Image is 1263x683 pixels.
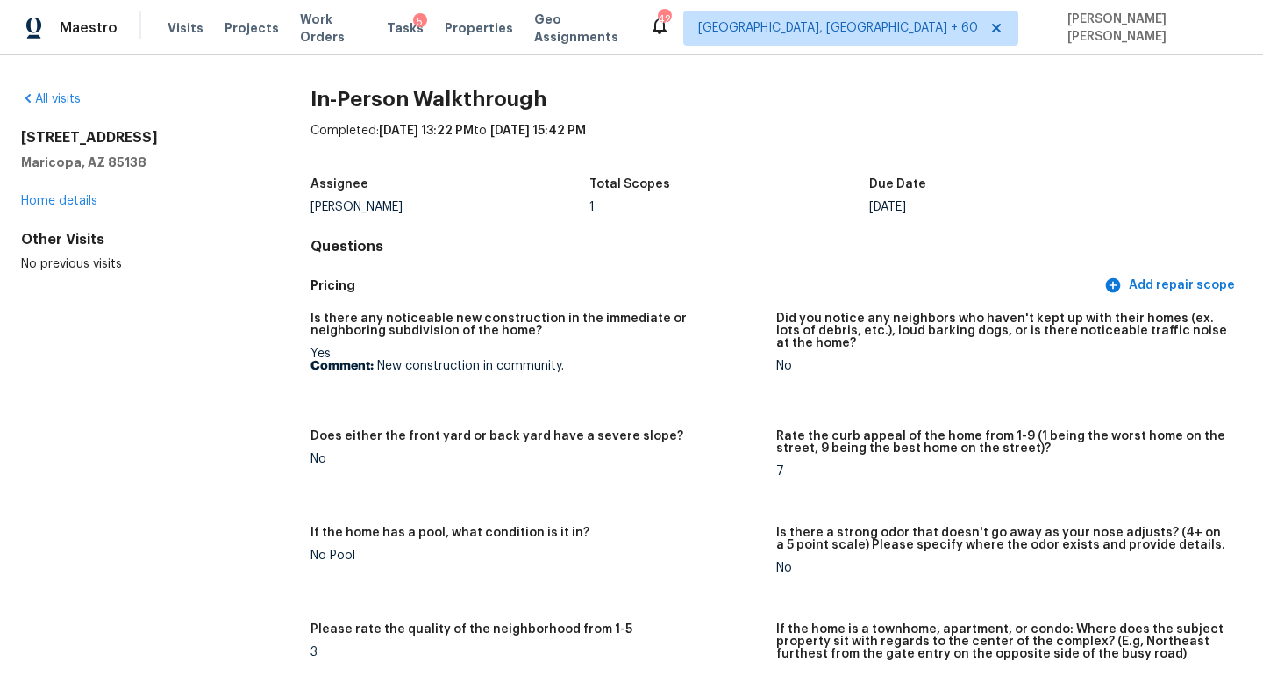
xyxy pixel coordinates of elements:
div: [DATE] [869,201,1149,213]
span: Tasks [387,22,424,34]
div: No [776,562,1228,574]
h5: Pricing [310,277,1101,295]
div: Completed: to [310,122,1242,168]
span: No previous visits [21,258,122,270]
span: [DATE] 15:42 PM [490,125,586,137]
div: 7 [776,465,1228,478]
span: Projects [225,19,279,37]
div: 1 [589,201,869,213]
span: [GEOGRAPHIC_DATA], [GEOGRAPHIC_DATA] + 60 [698,19,978,37]
h5: If the home is a townhome, apartment, or condo: Where does the subject property sit with regards ... [776,623,1228,660]
span: Properties [445,19,513,37]
div: [PERSON_NAME] [310,201,590,213]
div: Yes [310,348,762,372]
h2: In-Person Walkthrough [310,90,1242,108]
span: Work Orders [300,11,366,46]
h5: Total Scopes [589,178,670,191]
span: [PERSON_NAME] [PERSON_NAME] [1060,11,1237,46]
h5: Is there a strong odor that doesn't go away as your nose adjusts? (4+ on a 5 point scale) Please ... [776,527,1228,551]
p: New construction in community. [310,360,762,372]
span: Add repair scope [1108,275,1235,297]
div: 5 [413,13,427,31]
h5: Is there any noticeable new construction in the immediate or neighboring subdivision of the home? [310,313,762,337]
h5: Assignee [310,178,368,191]
span: Maestro [60,19,118,37]
div: 3 [310,646,762,658]
span: Visits [168,19,203,37]
div: No Pool [310,550,762,562]
div: Other Visits [21,231,254,248]
a: All visits [21,93,81,105]
button: Add repair scope [1101,270,1242,302]
div: 425 [658,11,670,28]
span: [DATE] 13:22 PM [379,125,474,137]
h5: Does either the front yard or back yard have a severe slope? [310,430,683,442]
h4: Questions [310,238,1242,255]
h5: Maricopa, AZ 85138 [21,154,254,171]
a: Home details [21,195,97,207]
h5: If the home has a pool, what condition is it in? [310,527,589,539]
div: No [310,453,762,465]
h5: Please rate the quality of the neighborhood from 1-5 [310,623,632,636]
h5: Did you notice any neighbors who haven't kept up with their homes (ex. lots of debris, etc.), lou... [776,313,1228,349]
span: Geo Assignments [534,11,628,46]
h5: Due Date [869,178,926,191]
b: Comment: [310,360,374,372]
h5: Rate the curb appeal of the home from 1-9 (1 being the worst home on the street, 9 being the best... [776,430,1228,455]
div: No [776,360,1228,372]
h2: [STREET_ADDRESS] [21,129,254,147]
